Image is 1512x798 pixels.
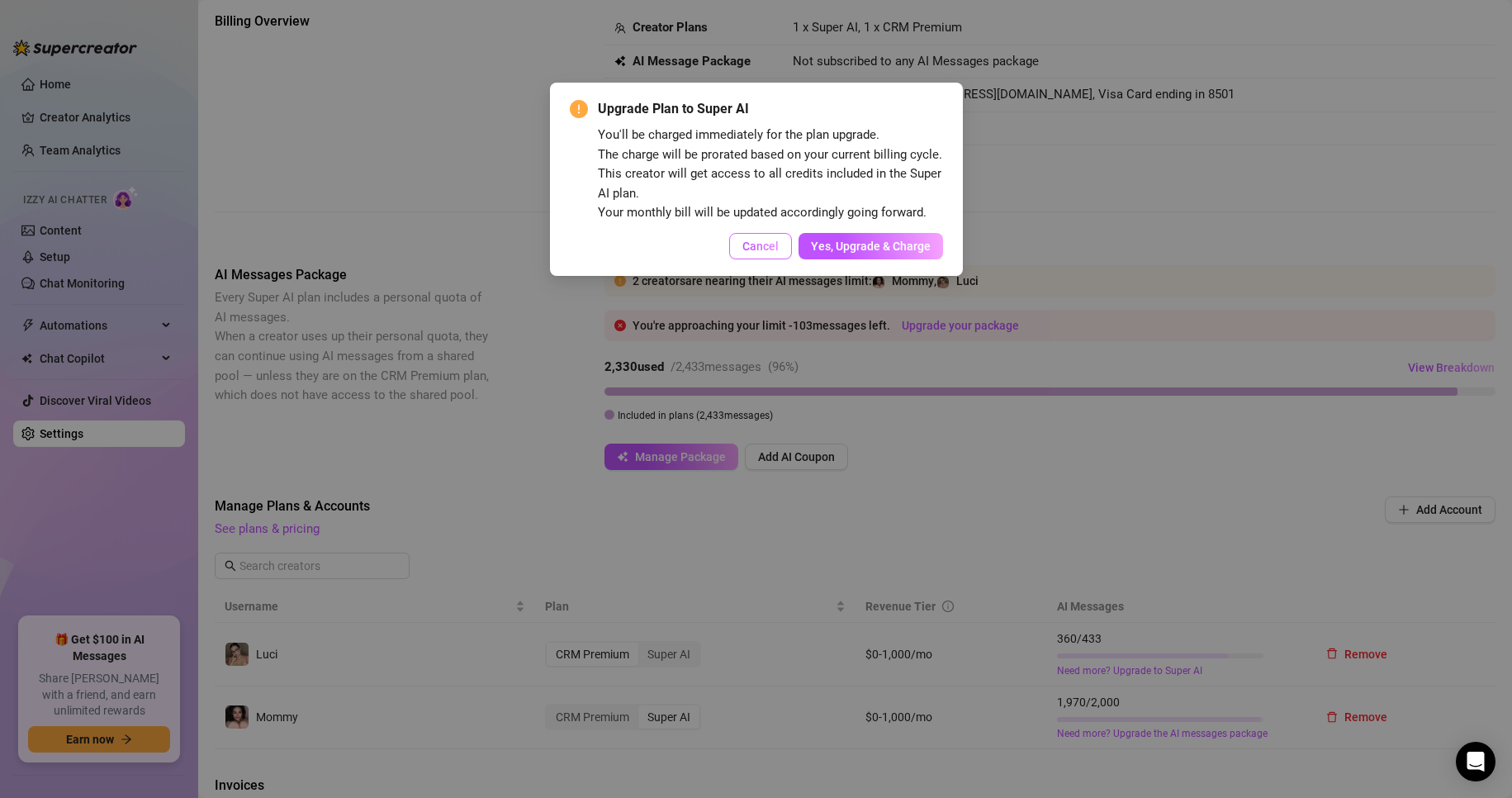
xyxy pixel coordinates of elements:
span: Cancel [742,240,779,253]
div: Open Intercom Messenger [1456,742,1495,781]
button: Yes, Upgrade & Charge [799,233,943,259]
span: You'll be charged immediately for the plan upgrade. The charge will be prorated based on your cur... [598,127,942,220]
span: Yes, Upgrade & Charge [811,240,931,253]
span: exclamation-circle [570,100,588,118]
span: Upgrade Plan to Super AI [598,99,943,119]
button: Cancel [729,233,792,259]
